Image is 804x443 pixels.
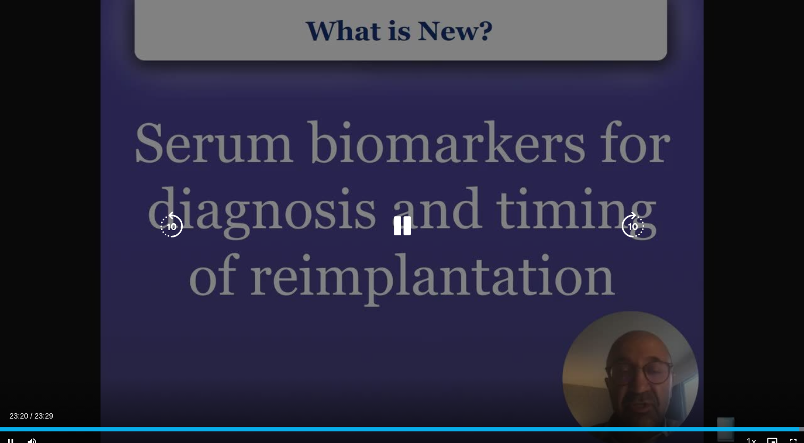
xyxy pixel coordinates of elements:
[35,412,53,420] span: 23:29
[30,412,32,420] span: /
[10,412,28,420] span: 23:20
